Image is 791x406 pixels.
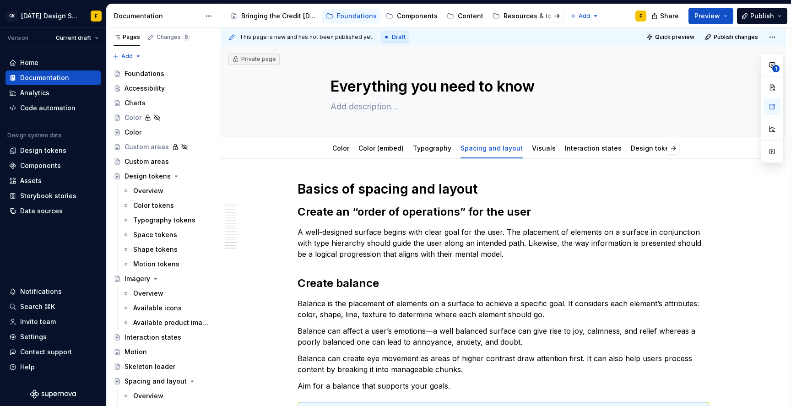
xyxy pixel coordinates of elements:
[125,347,147,357] div: Motion
[119,389,217,403] a: Overview
[737,8,787,24] button: Publish
[298,325,710,347] p: Balance can affect a user’s emotions—a well balanced surface can give rise to joy, calmness, and ...
[5,143,101,158] a: Design tokens
[119,257,217,271] a: Motion tokens
[694,11,720,21] span: Preview
[110,345,217,359] a: Motion
[110,66,217,81] a: Foundations
[382,9,441,23] a: Components
[5,101,101,115] a: Code automation
[133,391,163,401] div: Overview
[125,113,141,122] div: Color
[567,10,601,22] button: Add
[457,138,526,157] div: Spacing and layout
[5,204,101,218] a: Data sources
[20,191,76,200] div: Storybook stories
[21,11,80,21] div: [DATE] Design System
[110,374,217,389] a: Spacing and layout
[133,303,182,313] div: Available icons
[579,12,590,20] span: Add
[125,157,169,166] div: Custom areas
[322,9,380,23] a: Foundations
[5,70,101,85] a: Documentation
[5,299,101,314] button: Search ⌘K
[504,11,562,21] div: Resources & tools
[110,359,217,374] a: Skeleton loader
[110,140,217,154] a: Custom areas
[119,315,217,330] a: Available product imagery
[20,146,66,155] div: Design tokens
[7,132,61,139] div: Design system data
[30,390,76,399] svg: Supernova Logo
[114,33,140,41] div: Pages
[133,289,163,298] div: Overview
[5,360,101,374] button: Help
[392,33,406,41] span: Draft
[660,11,679,21] span: Share
[532,144,556,152] a: Visuals
[20,332,47,341] div: Settings
[133,201,174,210] div: Color tokens
[52,32,103,44] button: Current draft
[110,110,217,125] a: Color
[125,333,181,342] div: Interaction states
[56,34,91,42] span: Current draft
[227,7,565,25] div: Page tree
[5,189,101,203] a: Storybook stories
[110,271,217,286] a: Imagery
[2,6,104,26] button: CK[DATE] Design SystemF
[750,11,774,21] span: Publish
[631,144,677,152] a: Design tokens
[714,33,758,41] span: Publish changes
[355,138,407,157] div: Color (embed)
[627,138,681,157] div: Design tokens
[329,138,353,157] div: Color
[20,317,56,326] div: Invite team
[133,186,163,195] div: Overview
[337,11,377,21] div: Foundations
[298,353,710,375] p: Balance can create eye movement as areas of higher contrast draw attention first. It can also hel...
[125,377,187,386] div: Spacing and layout
[647,8,685,24] button: Share
[5,345,101,359] button: Contact support
[5,314,101,329] a: Invite team
[110,125,217,140] a: Color
[232,55,276,63] div: Private page
[358,144,404,152] a: Color (embed)
[20,347,72,357] div: Contact support
[688,8,733,24] button: Preview
[639,12,642,20] div: F
[461,144,523,152] a: Spacing and layout
[20,206,63,216] div: Data sources
[20,302,55,311] div: Search ⌘K
[125,69,164,78] div: Foundations
[239,33,374,41] span: This page is new and has not been published yet.
[332,144,349,152] a: Color
[20,287,62,296] div: Notifications
[298,227,710,260] p: A well-designed surface begins with clear goal for the user. The placement of elements on a surfa...
[298,298,710,320] p: Balance is the placement of elements on a surface to achieve a specific goal. It considers each e...
[5,55,101,70] a: Home
[125,142,169,152] div: Custom areas
[119,198,217,213] a: Color tokens
[133,216,195,225] div: Typography tokens
[7,34,28,42] div: Version
[5,86,101,100] a: Analytics
[133,318,209,327] div: Available product imagery
[20,73,69,82] div: Documentation
[119,286,217,301] a: Overview
[95,12,98,20] div: F
[20,161,61,170] div: Components
[125,172,171,181] div: Design tokens
[20,88,49,97] div: Analytics
[121,53,133,60] span: Add
[110,96,217,110] a: Charts
[110,50,144,63] button: Add
[183,33,190,41] span: 8
[397,11,438,21] div: Components
[133,260,179,269] div: Motion tokens
[6,11,17,22] div: CK
[119,213,217,227] a: Typography tokens
[241,11,317,21] div: Bringing the Credit [DATE] brand to life across products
